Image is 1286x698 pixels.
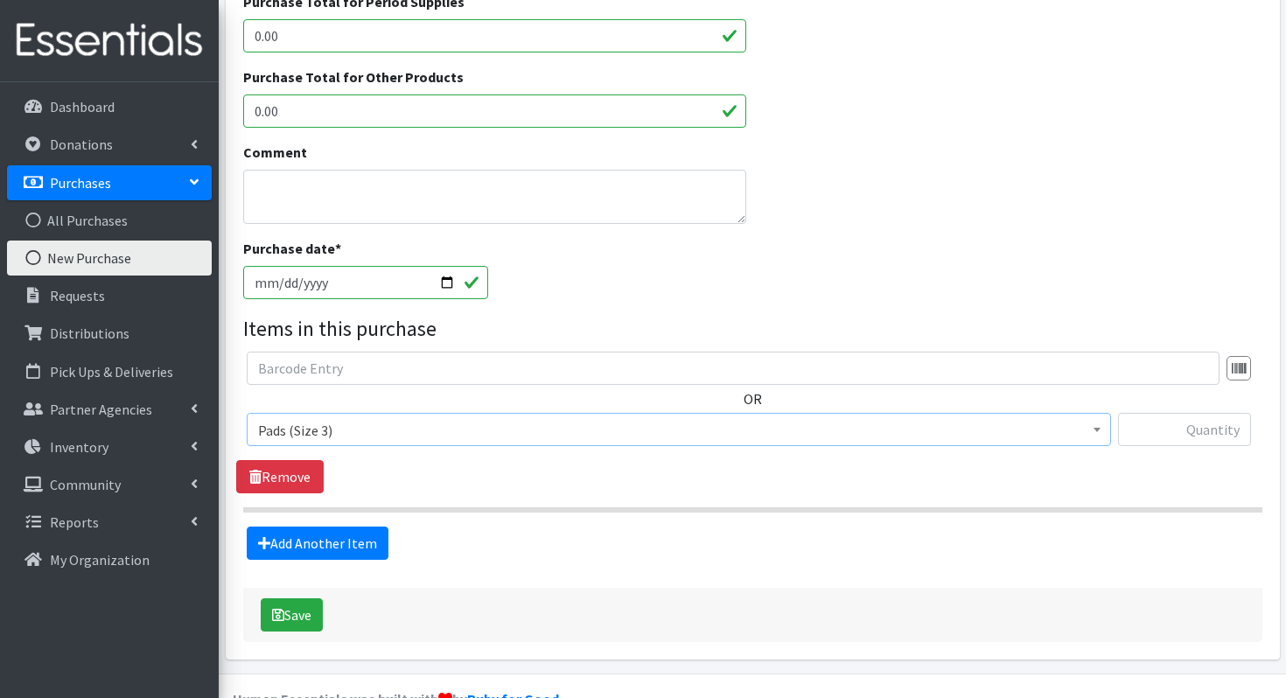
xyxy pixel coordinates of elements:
[7,392,212,427] a: Partner Agencies
[7,127,212,162] a: Donations
[7,241,212,276] a: New Purchase
[247,352,1220,385] input: Barcode Entry
[7,316,212,351] a: Distributions
[7,542,212,577] a: My Organization
[243,238,341,259] label: Purchase date
[744,388,762,409] label: OR
[7,467,212,502] a: Community
[7,89,212,124] a: Dashboard
[7,354,212,389] a: Pick Ups & Deliveries
[261,598,323,632] button: Save
[7,203,212,238] a: All Purchases
[50,438,108,456] p: Inventory
[7,11,212,70] img: HumanEssentials
[243,142,307,163] label: Comment
[247,527,388,560] a: Add Another Item
[50,287,105,304] p: Requests
[335,240,341,257] abbr: required
[50,476,121,493] p: Community
[50,401,152,418] p: Partner Agencies
[7,165,212,200] a: Purchases
[243,313,1262,345] legend: Items in this purchase
[50,363,173,380] p: Pick Ups & Deliveries
[1118,413,1251,446] input: Quantity
[50,325,129,342] p: Distributions
[50,98,115,115] p: Dashboard
[50,513,99,531] p: Reports
[7,278,212,313] a: Requests
[7,505,212,540] a: Reports
[236,460,324,493] a: Remove
[50,551,150,569] p: My Organization
[247,413,1111,446] span: Pads (Size 3)
[7,429,212,464] a: Inventory
[50,136,113,153] p: Donations
[50,174,111,192] p: Purchases
[258,418,1100,443] span: Pads (Size 3)
[243,66,464,87] label: Purchase Total for Other Products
